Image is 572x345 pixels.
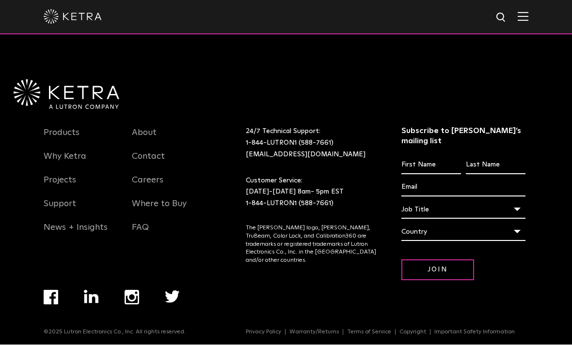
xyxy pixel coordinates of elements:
p: The [PERSON_NAME] logo, [PERSON_NAME], TruBeam, Color Lock, and Calibration360 are trademarks or ... [246,225,377,265]
a: Products [44,128,79,150]
p: Customer Service: [DATE]-[DATE] 8am- 5pm EST [246,176,377,210]
input: Last Name [466,156,525,175]
input: Email [401,179,526,197]
input: First Name [401,156,461,175]
a: Privacy Policy [242,330,286,335]
img: instagram [125,290,139,305]
a: Careers [132,175,163,197]
a: Why Ketra [44,151,86,174]
img: linkedin [84,290,99,304]
div: Job Title [401,201,526,219]
a: Important Safety Information [430,330,519,335]
img: twitter [165,291,180,303]
a: FAQ [132,223,149,245]
a: 1-844-LUTRON1 (588-7661) [246,140,334,147]
div: Navigation Menu [132,126,206,245]
a: [EMAIL_ADDRESS][DOMAIN_NAME] [246,151,365,158]
a: Contact [132,151,165,174]
img: ketra-logo-2019-white [44,10,102,24]
a: Where to Buy [132,199,187,221]
img: Hamburger%20Nav.svg [518,12,528,21]
p: 24/7 Technical Support: [246,126,377,161]
a: Terms of Service [343,330,396,335]
input: Join [401,260,474,281]
a: Projects [44,175,76,197]
p: ©2025 Lutron Electronics Co., Inc. All rights reserved. [44,329,186,336]
a: 1-844-LUTRON1 (588-7661) [246,200,334,207]
div: Navigation Menu [246,329,528,336]
img: Ketra-aLutronCo_White_RGB [14,80,119,110]
div: Navigation Menu [44,290,205,329]
h3: Subscribe to [PERSON_NAME]’s mailing list [401,126,526,147]
a: Copyright [396,330,430,335]
img: facebook [44,290,58,305]
img: search icon [495,12,508,24]
a: Warranty/Returns [286,330,343,335]
a: About [132,128,157,150]
a: Support [44,199,76,221]
a: News + Insights [44,223,108,245]
div: Navigation Menu [44,126,117,245]
div: Country [401,223,526,241]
